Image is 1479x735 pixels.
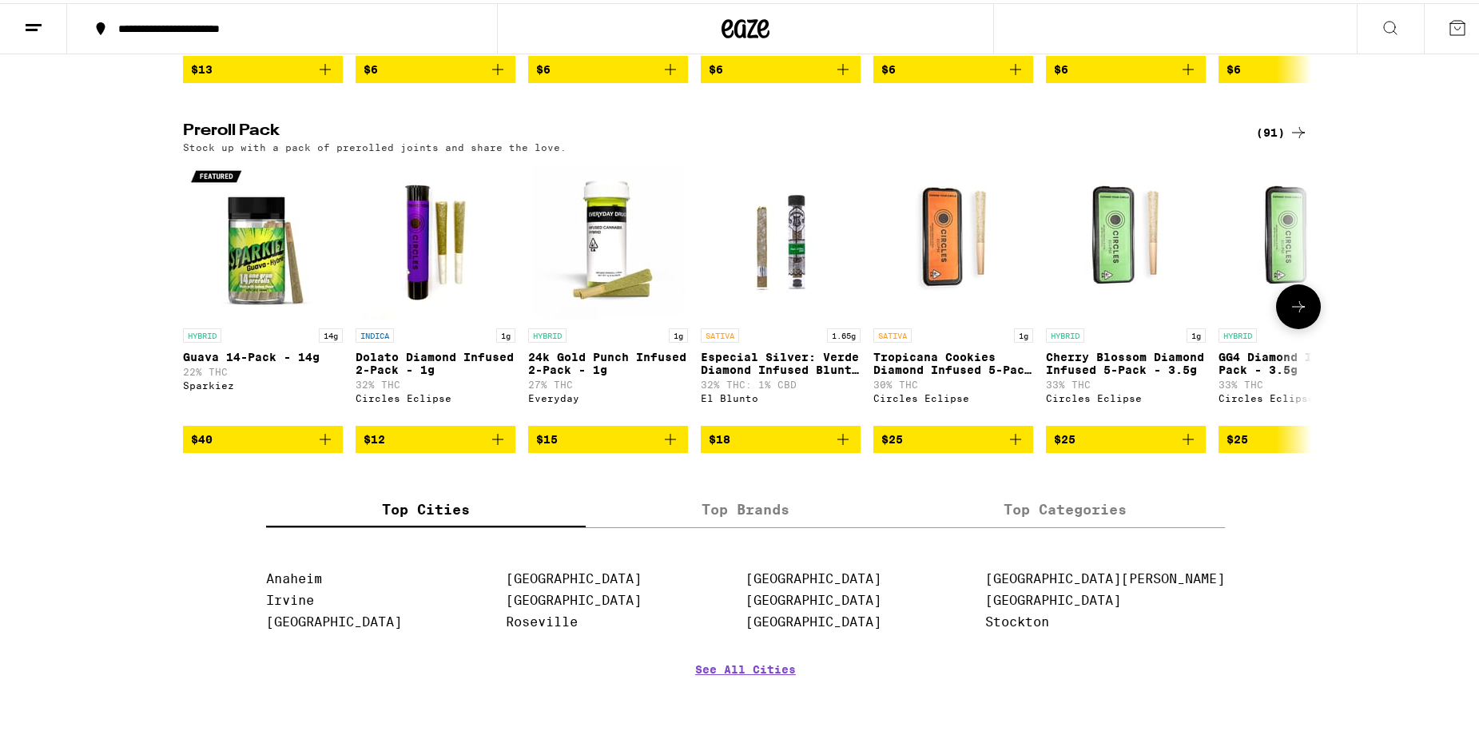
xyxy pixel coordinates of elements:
label: Top Cities [266,490,586,524]
a: Open page for 24k Gold Punch Infused 2-Pack - 1g from Everyday [528,157,688,423]
a: [GEOGRAPHIC_DATA] [506,568,642,583]
p: 14g [319,325,343,340]
a: Open page for Cherry Blossom Diamond Infused 5-Pack - 3.5g from Circles Eclipse [1046,157,1206,423]
p: INDICA [356,325,394,340]
a: [GEOGRAPHIC_DATA] [985,590,1121,605]
button: Add to bag [356,53,515,80]
p: HYBRID [1046,325,1084,340]
a: Roseville [506,611,578,626]
p: GG4 Diamond Infused 5-Pack - 3.5g [1219,348,1378,373]
a: (91) [1256,120,1308,139]
p: 33% THC [1219,376,1378,387]
button: Add to bag [1219,53,1378,80]
button: Add to bag [1046,423,1206,450]
span: $25 [1227,430,1248,443]
h2: Preroll Pack [183,120,1230,139]
span: $6 [709,60,723,73]
p: 1g [669,325,688,340]
div: Everyday [528,390,688,400]
a: Open page for Tropicana Cookies Diamond Infused 5-Pack - 3.5g from Circles Eclipse [873,157,1033,423]
div: Circles Eclipse [356,390,515,400]
p: 1.65g [827,325,861,340]
button: Add to bag [873,53,1033,80]
a: [GEOGRAPHIC_DATA] [266,611,402,626]
a: Open page for Especial Silver: Verde Diamond Infused Blunt - 1.65g from El Blunto [701,157,861,423]
p: 32% THC [356,376,515,387]
p: 27% THC [528,376,688,387]
img: Circles Eclipse - Tropicana Cookies Diamond Infused 5-Pack - 3.5g [873,157,1033,317]
span: $18 [709,430,730,443]
a: Stockton [985,611,1049,626]
p: HYBRID [528,325,567,340]
button: Add to bag [1219,423,1378,450]
button: Add to bag [701,53,861,80]
span: $6 [1227,60,1241,73]
a: [GEOGRAPHIC_DATA][PERSON_NAME] [985,568,1225,583]
a: [GEOGRAPHIC_DATA] [745,568,881,583]
a: See All Cities [695,660,796,719]
span: $6 [1054,60,1068,73]
p: Stock up with a pack of prerolled joints and share the love. [183,139,567,149]
span: $6 [881,60,896,73]
img: El Blunto - Especial Silver: Verde Diamond Infused Blunt - 1.65g [701,157,861,317]
a: Open page for Dolato Diamond Infused 2-Pack - 1g from Circles Eclipse [356,157,515,423]
p: Guava 14-Pack - 14g [183,348,343,360]
div: Sparkiez [183,377,343,387]
p: 1g [1014,325,1033,340]
button: Add to bag [528,53,688,80]
p: 30% THC [873,376,1033,387]
button: Add to bag [183,423,343,450]
span: $25 [1054,430,1075,443]
img: Circles Eclipse - GG4 Diamond Infused 5-Pack - 3.5g [1219,157,1378,317]
p: Cherry Blossom Diamond Infused 5-Pack - 3.5g [1046,348,1206,373]
span: $15 [536,430,558,443]
div: Circles Eclipse [1219,390,1378,400]
button: Add to bag [528,423,688,450]
a: [GEOGRAPHIC_DATA] [745,611,881,626]
span: $12 [364,430,385,443]
span: $6 [364,60,378,73]
a: [GEOGRAPHIC_DATA] [506,590,642,605]
a: Open page for GG4 Diamond Infused 5-Pack - 3.5g from Circles Eclipse [1219,157,1378,423]
button: Add to bag [873,423,1033,450]
p: SATIVA [873,325,912,340]
div: tabs [266,490,1225,525]
button: Add to bag [1046,53,1206,80]
button: Add to bag [356,423,515,450]
img: Circles Eclipse - Dolato Diamond Infused 2-Pack - 1g [356,157,515,317]
p: SATIVA [701,325,739,340]
p: 1g [496,325,515,340]
button: Add to bag [701,423,861,450]
button: Add to bag [183,53,343,80]
p: HYBRID [183,325,221,340]
p: 24k Gold Punch Infused 2-Pack - 1g [528,348,688,373]
p: Tropicana Cookies Diamond Infused 5-Pack - 3.5g [873,348,1033,373]
label: Top Brands [586,490,905,524]
a: Open page for Guava 14-Pack - 14g from Sparkiez [183,157,343,423]
p: HYBRID [1219,325,1257,340]
div: El Blunto [701,390,861,400]
div: Circles Eclipse [873,390,1033,400]
span: $6 [536,60,551,73]
p: 33% THC [1046,376,1206,387]
span: $13 [191,60,213,73]
span: $25 [881,430,903,443]
span: $40 [191,430,213,443]
a: Anaheim [266,568,322,583]
p: 32% THC: 1% CBD [701,376,861,387]
img: Sparkiez - Guava 14-Pack - 14g [183,157,343,317]
img: Circles Eclipse - Cherry Blossom Diamond Infused 5-Pack - 3.5g [1046,157,1206,317]
p: 1g [1187,325,1206,340]
p: Especial Silver: Verde Diamond Infused Blunt - 1.65g [701,348,861,373]
div: Circles Eclipse [1046,390,1206,400]
label: Top Categories [905,490,1225,524]
span: Hi. Need any help? [10,11,115,24]
p: 22% THC [183,364,343,374]
a: Irvine [266,590,314,605]
a: [GEOGRAPHIC_DATA] [745,590,881,605]
p: Dolato Diamond Infused 2-Pack - 1g [356,348,515,373]
img: Everyday - 24k Gold Punch Infused 2-Pack - 1g [528,157,688,317]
